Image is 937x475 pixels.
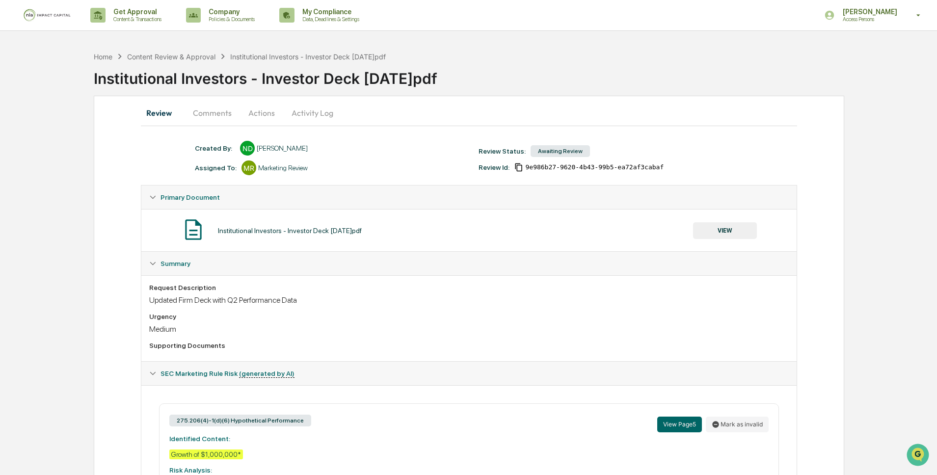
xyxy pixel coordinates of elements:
[6,120,67,137] a: 🖐️Preclearance
[141,362,796,385] div: SEC Marketing Rule Risk (generated by AI)
[257,144,308,152] div: [PERSON_NAME]
[141,209,796,251] div: Primary Document
[67,120,126,137] a: 🗄️Attestations
[161,369,294,377] span: SEC Marketing Rule Risk
[230,53,386,61] div: Institutional Investors - Investor Deck [DATE]pdf
[127,53,215,61] div: Content Review & Approval
[141,101,797,125] div: secondary tabs example
[479,163,509,171] div: Review Id:
[241,160,256,175] div: MR
[169,466,212,474] strong: Risk Analysis:
[69,166,119,174] a: Powered byPylon
[149,324,788,334] div: Medium
[195,164,237,172] div: Assigned To:
[195,144,235,152] div: Created By: ‎ ‎
[169,435,230,443] strong: Identified Content:
[706,417,769,432] button: Mark as invalid
[10,143,18,151] div: 🔎
[149,284,788,291] div: Request Description
[161,260,190,267] span: Summary
[81,124,122,133] span: Attestations
[169,415,311,426] div: 275.206(4)-1(d)(6) Hypothetical Performance
[161,193,220,201] span: Primary Document
[294,8,364,16] p: My Compliance
[167,78,179,90] button: Start new chat
[284,101,341,125] button: Activity Log
[201,16,260,23] p: Policies & Documents
[185,101,240,125] button: Comments
[20,124,63,133] span: Preclearance
[149,313,788,320] div: Urgency
[479,147,526,155] div: Review Status:
[98,166,119,174] span: Pylon
[141,185,796,209] div: Primary Document
[201,8,260,16] p: Company
[94,62,937,87] div: Institutional Investors - Investor Deck [DATE]pdf
[94,53,112,61] div: Home
[10,75,27,93] img: 1746055101610-c473b297-6a78-478c-a979-82029cc54cd1
[106,16,166,23] p: Content & Transactions
[239,369,294,378] u: (generated by AI)
[531,145,590,157] div: Awaiting Review
[6,138,66,156] a: 🔎Data Lookup
[294,16,364,23] p: Data, Deadlines & Settings
[141,252,796,275] div: Summary
[149,342,788,349] div: Supporting Documents
[71,125,79,132] div: 🗄️
[181,217,206,242] img: Document Icon
[149,295,788,305] div: Updated Firm Deck with Q2 Performance Data
[218,227,362,235] div: Institutional Investors - Investor Deck [DATE]pdf
[26,45,162,55] input: Clear
[169,449,243,459] div: Growth of $1,000,000*
[141,101,185,125] button: Review
[10,21,179,36] p: How can we help?
[657,417,702,432] button: View Page5
[240,101,284,125] button: Actions
[24,9,71,22] img: logo
[835,8,902,16] p: [PERSON_NAME]
[141,275,796,361] div: Summary
[525,163,664,171] span: 9e986b27-9620-4b43-99b5-ea72af3cabaf
[33,75,161,85] div: Start new chat
[835,16,902,23] p: Access Persons
[258,164,308,172] div: Marketing Review
[20,142,62,152] span: Data Lookup
[906,443,932,469] iframe: Open customer support
[693,222,757,239] button: VIEW
[240,141,255,156] div: ND
[106,8,166,16] p: Get Approval
[514,163,523,172] span: Copy Id
[10,125,18,132] div: 🖐️
[33,85,124,93] div: We're available if you need us!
